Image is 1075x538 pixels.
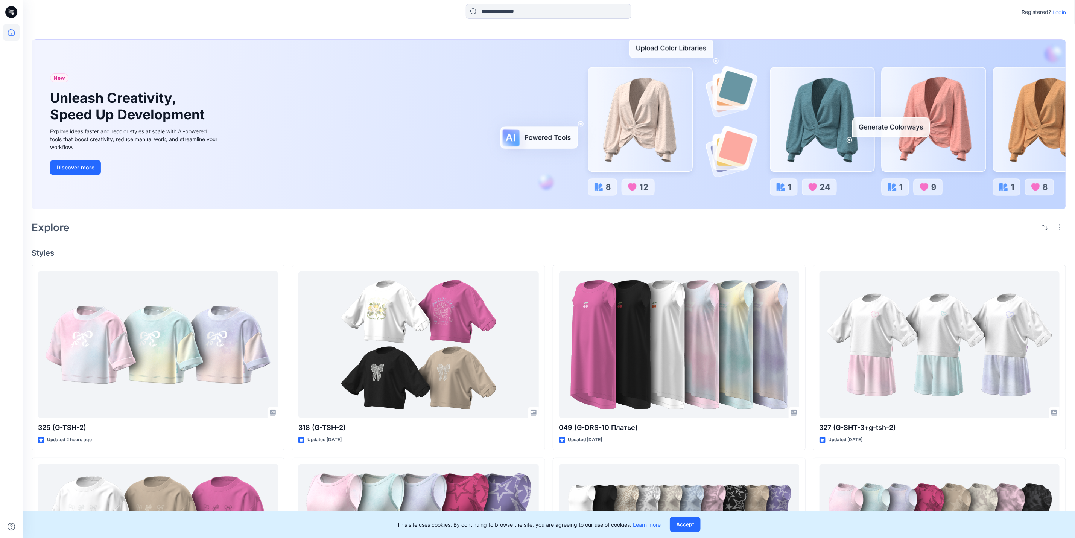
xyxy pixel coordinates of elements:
[820,271,1060,418] a: 327 (G-SHT-3+g-tsh-2)
[820,422,1060,433] p: 327 (G-SHT-3+g-tsh-2)
[568,436,602,444] p: Updated [DATE]
[50,160,101,175] button: Discover more
[1022,8,1051,17] p: Registered?
[32,221,70,233] h2: Explore
[1052,8,1066,16] p: Login
[50,160,219,175] a: Discover more
[829,436,863,444] p: Updated [DATE]
[298,271,538,418] a: 318 (G-TSH-2)
[633,521,661,528] a: Learn more
[559,422,799,433] p: 049 (G-DRS-10 Платье)
[50,127,219,151] div: Explore ideas faster and recolor styles at scale with AI-powered tools that boost creativity, red...
[32,248,1066,258] h4: Styles
[298,422,538,433] p: 318 (G-TSH-2)
[397,521,661,529] p: This site uses cookies. By continuing to browse the site, you are agreeing to our use of cookies.
[50,90,208,122] h1: Unleash Creativity, Speed Up Development
[47,436,92,444] p: Updated 2 hours ago
[670,517,701,532] button: Accept
[307,436,342,444] p: Updated [DATE]
[559,271,799,418] a: 049 (G-DRS-10 Платье)
[38,422,278,433] p: 325 (G-TSH-2)
[53,73,65,82] span: New
[38,271,278,418] a: 325 (G-TSH-2)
